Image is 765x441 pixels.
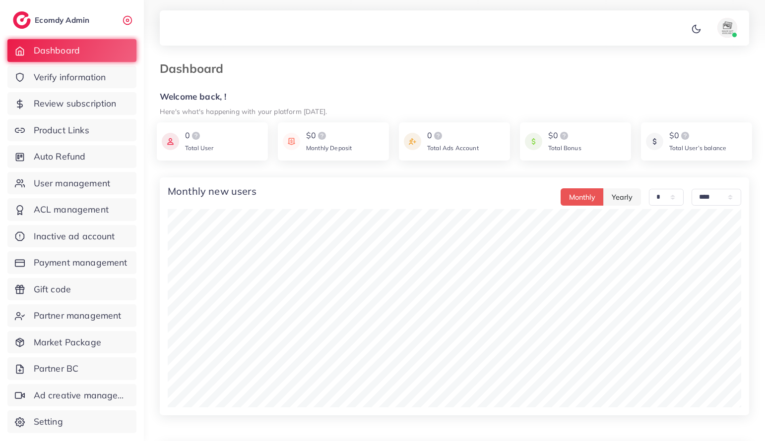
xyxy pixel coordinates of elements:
a: Inactive ad account [7,225,136,248]
img: icon payment [283,130,300,153]
img: avatar [717,18,737,38]
div: 0 [185,130,214,142]
span: Dashboard [34,44,80,57]
h5: Welcome back, ! [160,92,749,102]
span: Product Links [34,124,89,137]
span: Partner management [34,309,122,322]
div: $0 [306,130,352,142]
span: Payment management [34,256,127,269]
span: Setting [34,415,63,428]
a: Partner management [7,304,136,327]
button: Yearly [603,188,641,206]
a: Review subscription [7,92,136,115]
a: Auto Refund [7,145,136,168]
a: Market Package [7,331,136,354]
span: Partner BC [34,362,79,375]
img: icon payment [162,130,179,153]
div: $0 [548,130,581,142]
h3: Dashboard [160,61,231,76]
span: ACL management [34,203,109,216]
img: logo [558,130,570,142]
a: avatar [705,18,741,38]
a: Gift code [7,278,136,301]
div: 0 [427,130,479,142]
img: logo [190,130,202,142]
span: Ad creative management [34,389,129,402]
span: Monthly Deposit [306,144,352,152]
img: logo [316,130,328,142]
img: logo [679,130,691,142]
a: Dashboard [7,39,136,62]
img: logo [432,130,444,142]
span: Inactive ad account [34,230,115,243]
small: Here's what's happening with your platform [DATE]. [160,107,327,115]
img: icon payment [525,130,542,153]
h2: Ecomdy Admin [35,15,92,25]
div: $0 [669,130,726,142]
img: logo [13,11,31,29]
span: Verify information [34,71,106,84]
span: Total Bonus [548,144,581,152]
a: User management [7,172,136,195]
span: Total Ads Account [427,144,479,152]
a: Payment management [7,251,136,274]
span: User management [34,177,110,190]
h4: Monthly new users [168,185,256,197]
a: Verify information [7,66,136,89]
button: Monthly [561,188,604,206]
span: Gift code [34,283,71,296]
a: Partner BC [7,357,136,380]
a: ACL management [7,198,136,221]
a: Product Links [7,119,136,142]
span: Total User [185,144,214,152]
span: Total User’s balance [669,144,726,152]
a: Setting [7,410,136,433]
img: icon payment [404,130,421,153]
img: icon payment [646,130,663,153]
span: Market Package [34,336,101,349]
a: logoEcomdy Admin [13,11,92,29]
span: Review subscription [34,97,117,110]
a: Ad creative management [7,384,136,407]
span: Auto Refund [34,150,86,163]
